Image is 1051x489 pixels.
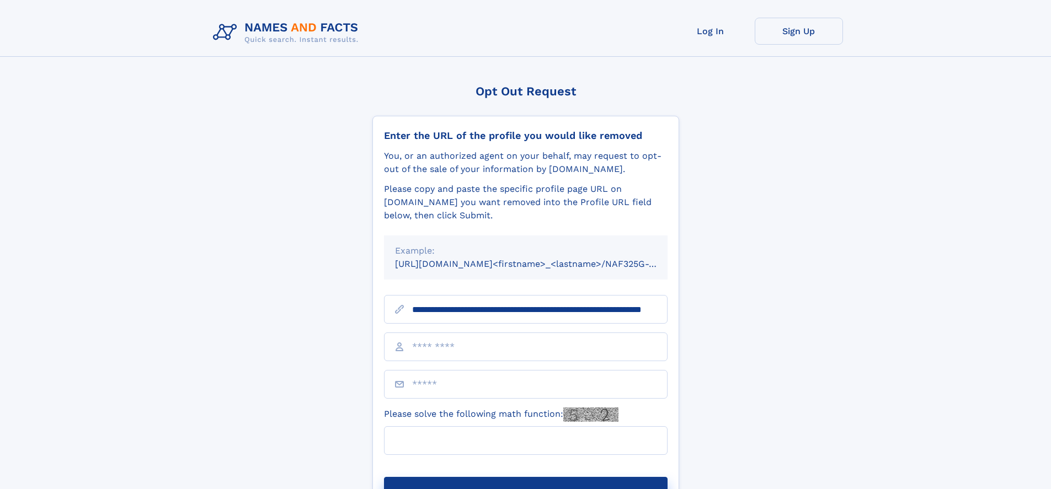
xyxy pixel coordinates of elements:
[384,130,668,142] div: Enter the URL of the profile you would like removed
[209,18,367,47] img: Logo Names and Facts
[372,84,679,98] div: Opt Out Request
[755,18,843,45] a: Sign Up
[384,407,618,422] label: Please solve the following math function:
[395,259,689,269] small: [URL][DOMAIN_NAME]<firstname>_<lastname>/NAF325G-xxxxxxxx
[384,149,668,176] div: You, or an authorized agent on your behalf, may request to opt-out of the sale of your informatio...
[395,244,657,257] div: Example:
[666,18,755,45] a: Log In
[384,182,668,222] div: Please copy and paste the specific profile page URL on [DOMAIN_NAME] you want removed into the Pr...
